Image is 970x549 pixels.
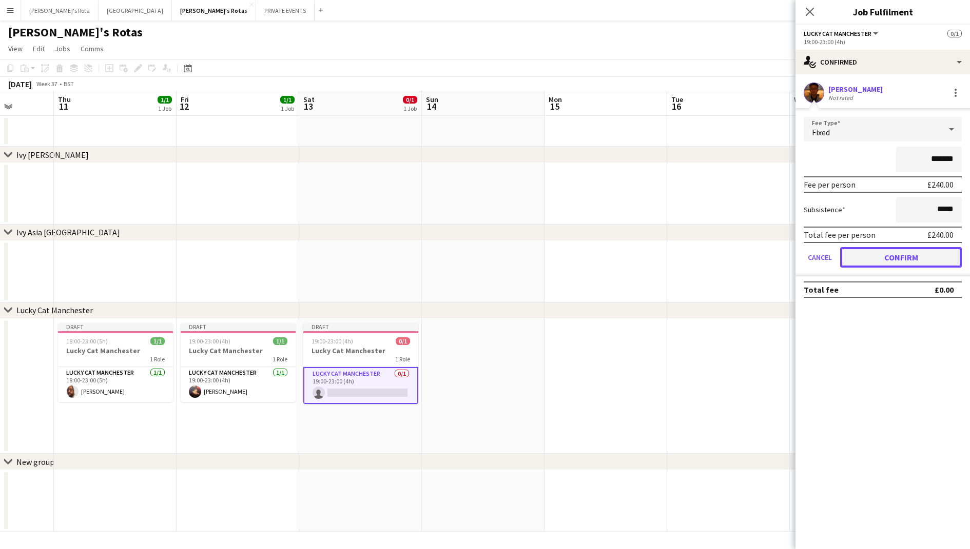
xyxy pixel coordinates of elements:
span: 1/1 [150,337,165,345]
a: View [4,42,27,55]
span: 1 Role [150,355,165,363]
h3: Lucky Cat Manchester [181,346,296,355]
span: 18:00-23:00 (5h) [66,337,108,345]
button: [PERSON_NAME]'s Rotas [172,1,256,21]
span: 1 Role [395,355,410,363]
span: Edit [33,44,45,53]
button: PRIVATE EVENTS [256,1,315,21]
div: Total fee [804,284,839,295]
app-job-card: Draft18:00-23:00 (5h)1/1Lucky Cat Manchester1 RoleLucky Cat Manchester1/118:00-23:00 (5h)[PERSON_... [58,323,173,402]
span: Sat [303,95,315,104]
button: Confirm [840,247,962,268]
div: Draft [181,323,296,331]
div: £240.00 [927,179,954,190]
button: [PERSON_NAME]'s Rota [21,1,99,21]
button: Cancel [804,247,836,268]
a: Jobs [51,42,74,55]
span: Wed [794,95,807,104]
span: 1 Role [273,355,287,363]
label: Subsistence [804,205,845,214]
div: Not rated [828,94,855,101]
div: Ivy Asia [GEOGRAPHIC_DATA] [16,228,120,238]
button: Lucky Cat Manchester [804,30,880,37]
span: Tue [671,95,683,104]
span: 1/1 [280,96,295,104]
span: 16 [670,100,683,112]
div: Draft [58,323,173,331]
span: Mon [549,95,562,104]
div: £240.00 [927,230,954,240]
div: £0.00 [935,284,954,295]
span: Jobs [55,44,70,53]
span: 14 [424,100,438,112]
div: [PERSON_NAME] [828,85,883,94]
span: 0/1 [947,30,962,37]
div: 1 Job [158,105,171,112]
div: Confirmed [796,50,970,74]
span: View [8,44,23,53]
div: [DATE] [8,79,32,89]
h3: Lucky Cat Manchester [58,346,173,355]
app-card-role: Lucky Cat Manchester0/119:00-23:00 (4h) [303,367,418,404]
div: Draft [303,323,418,331]
div: Fee per person [804,179,856,190]
h3: Lucky Cat Manchester [303,346,418,355]
span: 0/1 [403,96,417,104]
app-job-card: Draft19:00-23:00 (4h)0/1Lucky Cat Manchester1 RoleLucky Cat Manchester0/119:00-23:00 (4h) [303,323,418,404]
span: 11 [56,100,71,112]
h1: [PERSON_NAME]'s Rotas [8,25,143,40]
span: Week 37 [34,80,60,88]
span: Fri [181,95,189,104]
span: Fixed [812,127,830,137]
div: 1 Job [281,105,294,112]
span: Comms [81,44,104,53]
span: 12 [179,100,189,112]
h3: Job Fulfilment [796,5,970,18]
app-job-card: Draft19:00-23:00 (4h)1/1Lucky Cat Manchester1 RoleLucky Cat Manchester1/119:00-23:00 (4h)[PERSON_... [181,323,296,402]
span: Thu [58,95,71,104]
div: BST [64,80,74,88]
span: 13 [302,100,315,112]
app-card-role: Lucky Cat Manchester1/119:00-23:00 (4h)[PERSON_NAME] [181,367,296,402]
div: Ivy [PERSON_NAME] [16,150,89,160]
span: 15 [547,100,562,112]
div: Lucky Cat Manchester [16,305,93,315]
div: 1 Job [403,105,417,112]
span: 17 [792,100,807,112]
span: 0/1 [396,337,410,345]
span: 19:00-23:00 (4h) [189,337,230,345]
span: 19:00-23:00 (4h) [312,337,353,345]
span: Sun [426,95,438,104]
span: Lucky Cat Manchester [804,30,871,37]
a: Edit [29,42,49,55]
button: [GEOGRAPHIC_DATA] [99,1,172,21]
div: 19:00-23:00 (4h) [804,38,962,46]
a: Comms [76,42,108,55]
span: 1/1 [158,96,172,104]
app-card-role: Lucky Cat Manchester1/118:00-23:00 (5h)[PERSON_NAME] [58,367,173,402]
span: 1/1 [273,337,287,345]
div: New group [16,457,54,467]
div: Total fee per person [804,230,876,240]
